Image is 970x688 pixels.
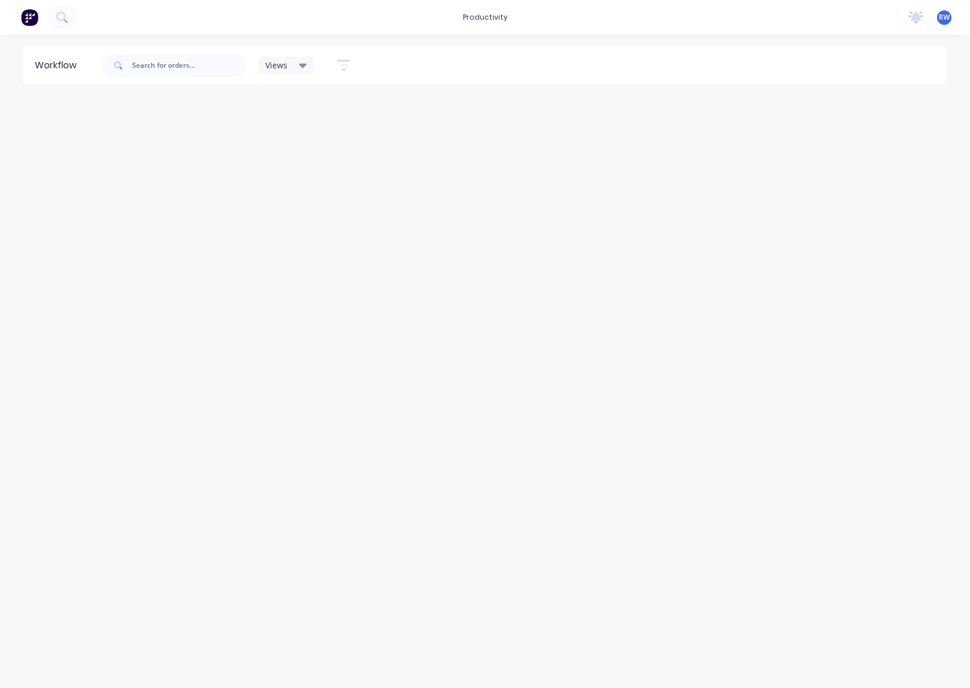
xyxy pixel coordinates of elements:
span: Views [265,59,287,71]
input: Search for orders... [132,54,247,77]
img: Factory [21,9,38,26]
div: Workflow [35,58,82,72]
div: productivity [457,9,513,26]
span: RW [939,12,950,23]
